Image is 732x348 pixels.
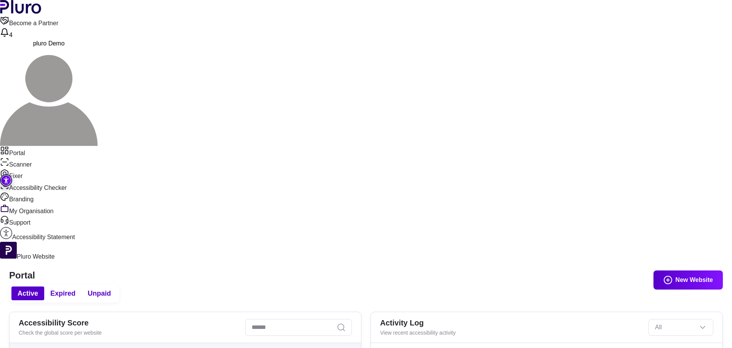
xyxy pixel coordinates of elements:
[245,319,352,336] input: Search
[9,270,723,281] h1: Portal
[380,329,642,337] div: View recent accessibility activity
[18,289,38,298] span: Active
[653,270,723,290] button: New Website
[50,289,75,298] span: Expired
[19,329,239,337] div: Check the global score per website
[82,286,117,300] button: Unpaid
[19,318,239,327] h2: Accessibility Score
[380,318,642,327] h2: Activity Log
[88,289,111,298] span: Unpaid
[33,40,65,47] span: pluro Demo
[44,286,82,300] button: Expired
[649,319,713,336] div: Set sorting
[9,32,13,38] span: 4
[11,286,44,300] button: Active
